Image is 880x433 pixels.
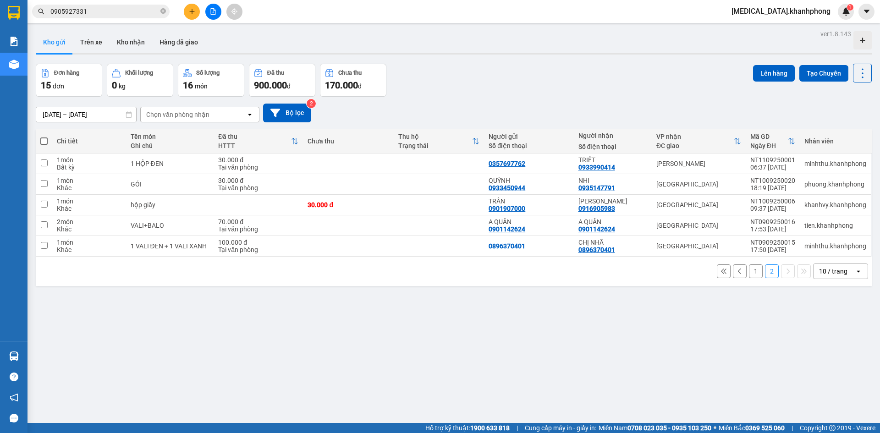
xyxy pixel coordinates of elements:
[578,239,647,246] div: CHỊ NHÃ
[863,7,871,16] span: caret-down
[829,425,836,431] span: copyright
[218,218,298,225] div: 70.000 đ
[799,65,848,82] button: Tạo Chuyến
[750,177,795,184] div: NT1009250020
[753,65,795,82] button: Lên hàng
[578,132,647,139] div: Người nhận
[125,70,153,76] div: Khối lượng
[10,393,18,402] span: notification
[338,70,362,76] div: Chưa thu
[131,242,209,250] div: 1 VALI ĐEN + 1 VALI XANH
[578,218,647,225] div: A QUÂN
[50,6,159,16] input: Tìm tên, số ĐT hoặc mã đơn
[749,264,763,278] button: 1
[57,197,121,205] div: 1 món
[246,111,253,118] svg: open
[210,8,216,15] span: file-add
[358,82,362,90] span: đ
[9,37,19,46] img: solution-icon
[178,64,244,97] button: Số lượng16món
[54,70,79,76] div: Đơn hàng
[254,80,287,91] span: 900.000
[719,423,785,433] span: Miền Bắc
[656,242,741,250] div: [GEOGRAPHIC_DATA]
[57,137,121,145] div: Chi tiết
[131,142,209,149] div: Ghi chú
[714,426,716,430] span: ⚪️
[578,164,615,171] div: 0933990414
[804,160,866,167] div: minhthu.khanhphong
[152,31,205,53] button: Hàng đã giao
[184,4,200,20] button: plus
[855,268,862,275] svg: open
[489,160,525,167] div: 0357697762
[489,142,569,149] div: Số điện thoại
[53,82,64,90] span: đơn
[489,184,525,192] div: 0933450944
[842,7,850,16] img: icon-new-feature
[578,197,647,205] div: LÂM NGỌC
[804,201,866,208] div: khanhvy.khanhphong
[73,31,110,53] button: Trên xe
[195,82,208,90] span: món
[578,177,647,184] div: NHI
[578,225,615,233] div: 0901142624
[578,143,647,150] div: Số điện thoại
[804,222,866,229] div: tien.khanhphong
[746,129,800,153] th: Toggle SortBy
[231,8,237,15] span: aim
[205,4,221,20] button: file-add
[820,29,851,39] div: ver 1.8.143
[578,246,615,253] div: 0896370401
[627,424,711,432] strong: 0708 023 035 - 0935 103 250
[656,133,734,140] div: VP nhận
[804,137,866,145] div: Nhân viên
[131,222,209,229] div: VALI+BALO
[287,82,291,90] span: đ
[131,133,209,140] div: Tên món
[848,4,852,11] span: 1
[196,70,220,76] div: Số lượng
[489,133,569,140] div: Người gửi
[750,164,795,171] div: 06:37 [DATE]
[750,225,795,233] div: 17:53 [DATE]
[656,160,741,167] div: [PERSON_NAME]
[218,177,298,184] div: 30.000 đ
[750,239,795,246] div: NT0909250015
[656,142,734,149] div: ĐC giao
[750,197,795,205] div: NT1009250006
[189,8,195,15] span: plus
[489,225,525,233] div: 0901142624
[218,133,291,140] div: Đã thu
[489,197,569,205] div: TRÂN
[656,181,741,188] div: [GEOGRAPHIC_DATA]
[489,242,525,250] div: 0896370401
[858,4,874,20] button: caret-down
[724,5,838,17] span: [MEDICAL_DATA].khanhphong
[57,239,121,246] div: 1 món
[110,31,152,53] button: Kho nhận
[249,64,315,97] button: Đã thu900.000đ
[131,201,209,208] div: hộp giấy
[750,142,788,149] div: Ngày ĐH
[425,423,510,433] span: Hỗ trợ kỹ thuật:
[804,181,866,188] div: phuong.khanhphong
[214,129,303,153] th: Toggle SortBy
[57,156,121,164] div: 1 món
[218,142,291,149] div: HTTT
[38,8,44,15] span: search
[146,110,209,119] div: Chọn văn phòng nhận
[489,177,569,184] div: QUỲNH
[267,70,284,76] div: Đã thu
[470,424,510,432] strong: 1900 633 818
[57,205,121,212] div: Khác
[525,423,596,433] span: Cung cấp máy in - giấy in:
[218,239,298,246] div: 100.000 đ
[489,218,569,225] div: A QUÂN
[112,80,117,91] span: 0
[41,80,51,91] span: 15
[308,201,389,208] div: 30.000 đ
[652,129,746,153] th: Toggle SortBy
[325,80,358,91] span: 170.000
[599,423,711,433] span: Miền Nam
